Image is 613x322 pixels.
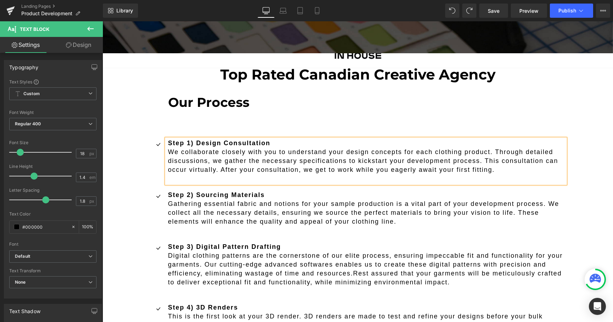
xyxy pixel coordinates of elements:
span: Preview [519,7,539,15]
div: Text Styles [9,79,96,84]
div: Typography [9,60,38,70]
b: Custom [23,91,40,97]
a: Design [53,37,104,53]
strong: Step 4) 3D Renders [66,283,136,290]
button: Publish [550,4,593,18]
button: Redo [462,4,476,18]
a: Desktop [258,4,275,18]
div: Text Color [9,212,96,217]
button: Undo [445,4,459,18]
span: Save [488,7,499,15]
a: Preview [511,4,547,18]
span: px [89,199,95,203]
div: % [79,221,96,233]
strong: Step 2) Sourcing Materials [66,170,162,177]
span: Text Block [20,26,49,32]
div: Line Height [9,164,96,169]
p: This is the first look at your 3D render. 3D renders are made to test and refine your designs bef... [66,291,463,309]
span: px [89,151,95,156]
b: Regular 400 [15,121,41,126]
strong: Step 3) Digital Pattern Drafting [66,222,179,229]
p: We collaborate closely with you to understand your design concepts for each clothing product. Thr... [66,126,463,153]
div: Letter Spacing [9,188,96,193]
span: Rest assured that your garments will be meticulously crafted to deliver exceptional fit and funct... [66,249,459,264]
strong: Step 1) Design Consultation [66,118,168,125]
span: Our Process [66,73,147,89]
a: Tablet [292,4,309,18]
a: New Library [103,4,138,18]
p: Gathering essential fabric and notions for your sample production is a vital part of your develop... [66,178,463,205]
b: None [15,279,26,285]
button: More [596,4,610,18]
h1: Top Rated Canadian Creative Agency [48,46,463,60]
div: Text Shadow [9,304,40,314]
p: Digital clothing patterns are the cornerstone of our elite process, ensuring impeccable fit and f... [66,230,463,266]
div: Font [9,242,96,247]
i: Default [15,253,30,260]
span: Publish [558,8,576,13]
div: Text Transform [9,268,96,273]
div: Font Weight [9,110,96,115]
input: Color [22,223,68,231]
a: Mobile [309,4,326,18]
span: em [89,175,95,180]
span: Product Development [21,11,72,16]
a: Landing Pages [21,4,103,9]
span: Library [116,7,133,14]
div: Open Intercom Messenger [589,298,606,315]
a: Laptop [275,4,292,18]
div: Font Size [9,140,96,145]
